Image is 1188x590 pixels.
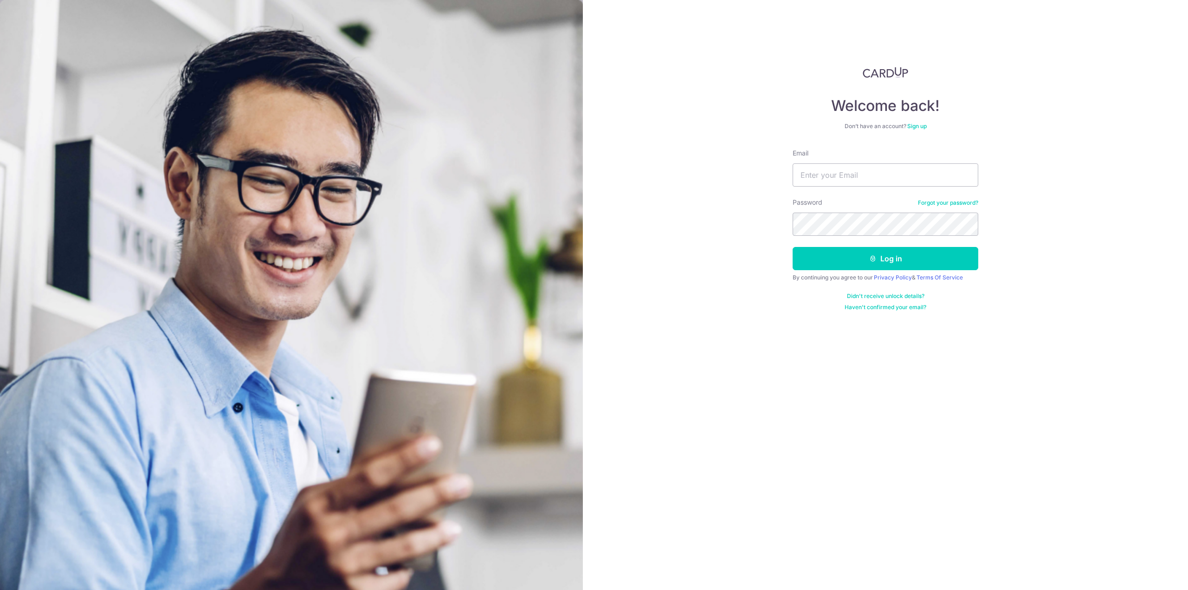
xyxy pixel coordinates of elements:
h4: Welcome back! [793,97,978,115]
button: Log in [793,247,978,270]
img: CardUp Logo [863,67,908,78]
a: Forgot your password? [918,199,978,207]
div: Don’t have an account? [793,123,978,130]
label: Password [793,198,822,207]
a: Privacy Policy [874,274,912,281]
input: Enter your Email [793,163,978,187]
a: Terms Of Service [917,274,963,281]
a: Haven't confirmed your email? [845,304,926,311]
a: Didn't receive unlock details? [847,292,924,300]
div: By continuing you agree to our & [793,274,978,281]
label: Email [793,149,808,158]
a: Sign up [907,123,927,130]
